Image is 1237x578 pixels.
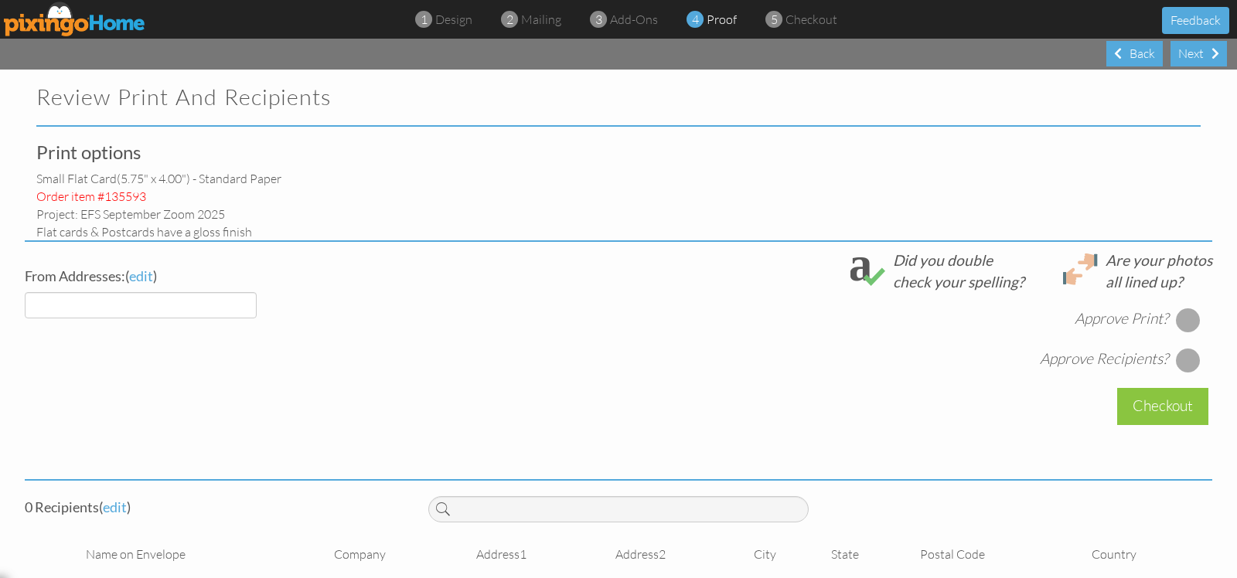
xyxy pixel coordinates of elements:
[1075,308,1168,329] div: Approve Print?
[692,11,699,29] span: 4
[36,170,409,188] div: small flat card
[328,539,470,569] td: Company
[193,171,281,186] span: - Standard paper
[435,12,472,27] span: design
[36,85,591,110] h2: Review Print and Recipients
[707,12,737,27] span: proof
[4,2,146,36] img: pixingo logo
[421,11,428,29] span: 1
[25,269,405,284] h4: ( )
[825,539,914,569] td: State
[129,267,153,284] span: edit
[470,539,609,569] td: Address1
[521,12,561,27] span: mailing
[1162,7,1229,34] button: Feedback
[25,500,405,515] h4: 0 Recipient ( )
[80,539,328,569] td: Name on Envelope
[610,12,658,27] span: add-ons
[1106,250,1212,270] div: Are your photos
[36,188,409,206] div: Order item #135593
[36,206,409,223] div: Project: EFS September Zoom 2025
[93,498,99,515] span: s
[1063,253,1098,285] img: lineup.svg
[1106,271,1212,292] div: all lined up?
[1117,388,1208,424] div: Checkout
[609,539,748,569] td: Address2
[748,539,825,569] td: City
[1106,41,1163,66] div: Back
[893,271,1024,292] div: check your spelling?
[595,11,602,29] span: 3
[36,142,397,162] h3: Print options
[850,253,885,285] img: check_spelling.svg
[1085,539,1212,569] td: Country
[1171,41,1227,66] div: Next
[1040,348,1168,369] div: Approve Recipients?
[771,11,778,29] span: 5
[914,539,1085,569] td: Postal Code
[785,12,837,27] span: checkout
[506,11,513,29] span: 2
[103,498,127,515] span: edit
[25,267,125,284] span: From Addresses:
[117,171,190,186] span: (5.75" x 4.00")
[893,250,1024,270] div: Did you double
[36,223,409,241] div: Flat cards & Postcards have a gloss finish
